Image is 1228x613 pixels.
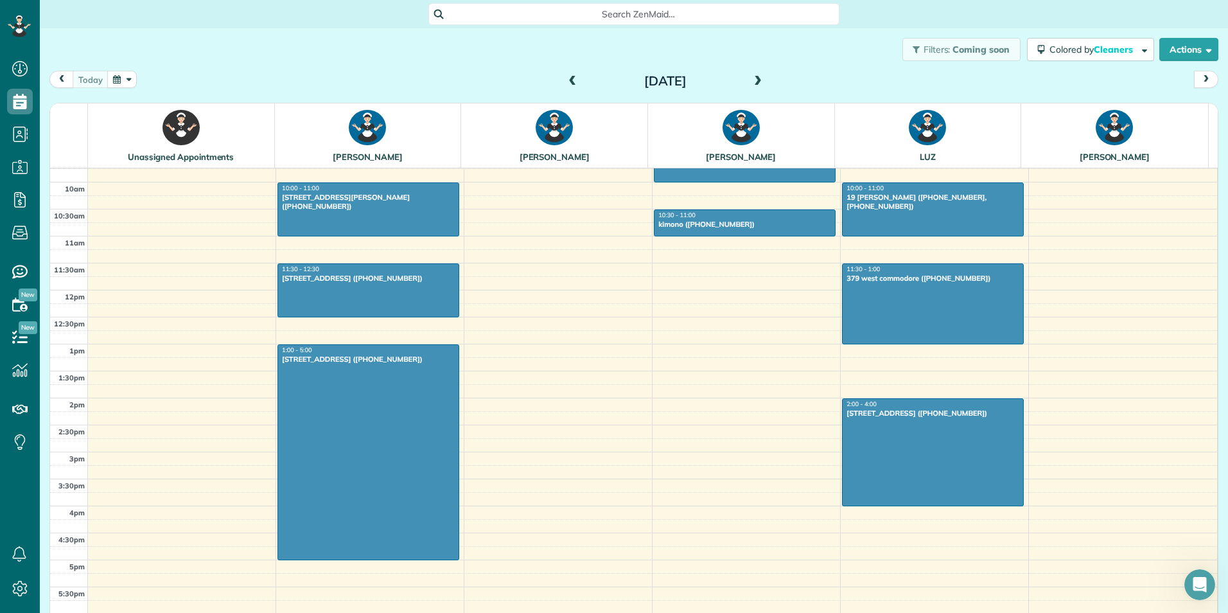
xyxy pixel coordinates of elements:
[846,274,1020,283] div: 379 west commodore ([PHONE_NUMBER])
[8,5,33,30] button: go back
[1096,110,1133,145] img: PS
[88,103,275,168] th: Unassigned Appointments
[49,71,74,88] button: prev
[225,5,249,28] div: Close
[37,7,57,28] img: Profile image for Edgar
[10,332,247,409] div: ZenBot says…
[1049,44,1137,55] span: Colored by
[909,110,946,145] img: L
[69,400,85,409] span: 2pm
[282,347,312,354] span: 1:00 - 5:00
[846,401,877,408] span: 2:00 - 4:00
[461,103,648,168] th: [PERSON_NAME]
[82,421,92,431] button: Start recording
[1021,103,1208,168] th: [PERSON_NAME]
[58,535,85,544] span: 4:30pm
[220,416,241,436] button: Send a message…
[21,35,236,98] div: These materials are designed to walk you through our platform thoroughly, and many users find the...
[281,355,455,364] div: [STREET_ADDRESS] ([PHONE_NUMBER])
[11,394,246,416] textarea: Message…
[1194,71,1218,88] button: next
[20,421,30,431] button: Emoji picker
[10,332,211,386] div: The team will get back to you on this. ZenMaid typically replies in a few hours.ZenBot • 1h ago
[46,202,247,255] div: or in english it dosent matter but i wnat to talk with spmebody about the program
[1094,44,1135,55] span: Cleaners
[73,7,93,28] img: Profile image for Ivan
[282,185,319,192] span: 10:00 - 11:00
[1184,569,1215,600] iframe: Intercom live chat
[349,110,386,145] img: A
[834,103,1021,168] th: LUZ
[69,508,85,517] span: 4pm
[647,103,834,168] th: [PERSON_NAME]
[19,321,37,334] span: New
[58,589,85,598] span: 5:30pm
[658,212,696,219] span: 10:30 - 11:00
[723,110,760,145] img: K
[109,16,158,29] p: A few hours
[61,421,71,431] button: Upload attachment
[21,272,200,323] div: I understand you'd like to speak with someone directly, so I'll connect you with one of our human...
[54,319,85,328] span: 12:30pm
[162,110,200,145] img: !
[21,388,85,396] div: ZenBot • 1h ago
[21,104,236,154] div: If you'd like to request a human agent to discuss your specific training needs further, just let ...
[10,265,247,332] div: ZenBot says…
[19,289,37,301] span: New
[658,220,832,229] div: kimono ([PHONE_NUMBER])
[65,184,85,193] span: 10am
[846,266,880,273] span: 11:30 - 1:00
[1027,38,1154,61] button: Colored byCleaners
[10,202,247,265] div: PAOLA says…
[69,454,85,463] span: 3pm
[846,185,884,192] span: 10:00 - 11:00
[98,6,142,16] h1: ZenMaid
[10,265,211,330] div: I understand you'd like to speak with someone directly, so I'll connect you with one of our human...
[58,481,85,490] span: 3:30pm
[54,265,85,274] span: 11:30am
[281,193,455,211] div: [STREET_ADDRESS][PERSON_NAME] ([PHONE_NUMBER])
[54,211,85,220] span: 10:30am
[281,274,455,283] div: [STREET_ADDRESS] ([PHONE_NUMBER])
[73,71,109,88] button: today
[274,103,461,168] th: [PERSON_NAME]
[21,171,162,184] div: Did that answer your question?
[952,44,1010,55] span: Coming soon
[10,163,247,202] div: ZenBot says…
[58,427,85,436] span: 2:30pm
[846,193,1020,211] div: 19 [PERSON_NAME] ([PHONE_NUMBER], [PHONE_NUMBER])
[40,421,51,431] button: Gif picker
[65,292,85,301] span: 12pm
[58,373,85,382] span: 1:30pm
[21,340,200,378] div: The team will get back to you on this. ZenMaid typically replies in a few hours.
[924,44,951,55] span: Filters:
[65,238,85,247] span: 11am
[55,7,75,28] img: Profile image for Amar
[536,110,573,145] img: E
[585,74,746,88] h2: [DATE]
[282,266,319,273] span: 11:30 - 12:30
[846,409,1020,418] div: [STREET_ADDRESS] ([PHONE_NUMBER])
[69,346,85,355] span: 1pm
[57,209,236,247] div: or in english it dosent matter but i wnat to talk with spmebody about the program
[10,163,172,191] div: Did that answer your question?
[1159,38,1218,61] button: Actions
[201,5,225,30] button: Home
[69,562,85,571] span: 5pm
